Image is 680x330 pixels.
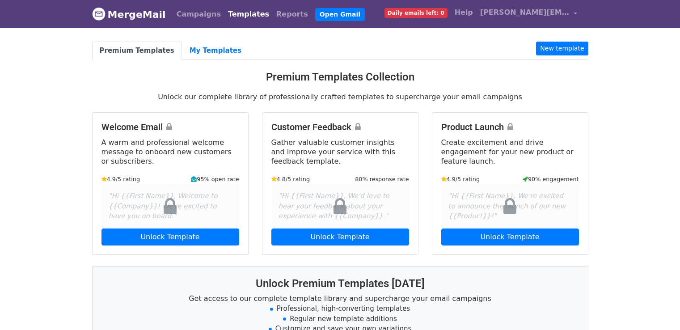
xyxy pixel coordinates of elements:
h4: Customer Feedback [271,122,409,132]
p: Gather valuable customer insights and improve your service with this feedback template. [271,138,409,166]
p: Get access to our complete template library and supercharge your email campaigns [103,294,577,303]
li: Professional, high-converting templates [103,304,577,314]
a: Unlock Template [271,228,409,245]
a: Premium Templates [92,42,182,60]
div: "Hi {{First Name}}, Welcome to {{Company}}! We're excited to have you on board." [101,184,239,228]
a: Open Gmail [315,8,365,21]
h3: Premium Templates Collection [92,71,588,84]
small: 4.9/5 rating [441,175,480,183]
a: Templates [224,5,273,23]
a: My Templates [182,42,249,60]
small: 4.8/5 rating [271,175,310,183]
img: MergeMail logo [92,7,106,21]
a: Reports [273,5,312,23]
a: MergeMail [92,5,166,24]
a: Help [451,4,477,21]
small: 80% response rate [355,175,409,183]
a: [PERSON_NAME][EMAIL_ADDRESS][DOMAIN_NAME] [477,4,581,25]
div: "Hi {{First Name}}, We're excited to announce the launch of our new {{Product}}!" [441,184,579,228]
div: "Hi {{First Name}}, We'd love to hear your feedback about your experience with {{Company}}." [271,184,409,228]
a: New template [536,42,588,55]
p: Unlock our complete library of professionally crafted templates to supercharge your email campaigns [92,92,588,102]
p: Create excitement and drive engagement for your new product or feature launch. [441,138,579,166]
small: 90% engagement [523,175,579,183]
li: Regular new template additions [103,314,577,324]
a: Unlock Template [441,228,579,245]
h4: Product Launch [441,122,579,132]
small: 95% open rate [191,175,239,183]
small: 4.9/5 rating [101,175,140,183]
a: Campaigns [173,5,224,23]
h4: Welcome Email [101,122,239,132]
span: Daily emails left: 0 [384,8,448,18]
a: Unlock Template [101,228,239,245]
p: A warm and professional welcome message to onboard new customers or subscribers. [101,138,239,166]
a: Daily emails left: 0 [381,4,451,21]
h3: Unlock Premium Templates [DATE] [103,277,577,290]
span: [PERSON_NAME][EMAIL_ADDRESS][DOMAIN_NAME] [480,7,570,18]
